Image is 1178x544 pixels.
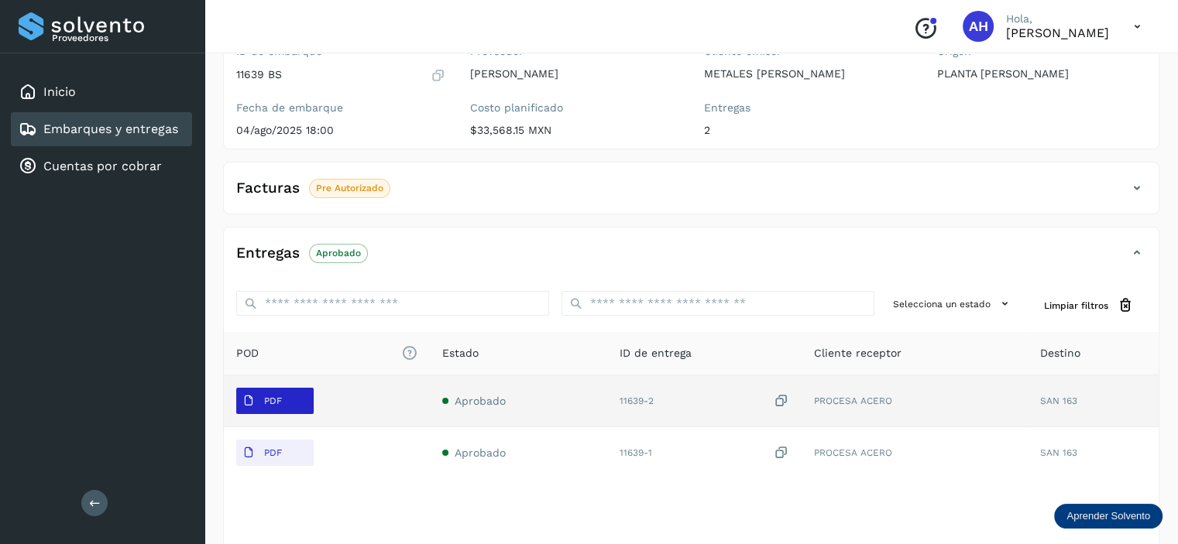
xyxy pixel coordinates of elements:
div: Embarques y entregas [11,112,192,146]
span: Estado [442,345,479,361]
p: 2 [704,124,913,137]
div: 11639-2 [620,393,789,409]
label: Fecha de embarque [236,101,445,115]
div: Inicio [11,75,192,109]
p: PDF [264,395,282,406]
p: PLANTA [PERSON_NAME] [937,67,1146,80]
p: $33,568.15 MXN [470,124,679,137]
p: METALES [PERSON_NAME] [704,67,913,80]
a: Cuentas por cobrar [43,159,162,173]
p: 11639 BS [236,68,282,81]
p: 04/ago/2025 18:00 [236,124,445,137]
td: PROCESA ACERO [802,427,1028,478]
div: EntregasAprobado [224,240,1159,279]
p: Pre Autorizado [316,183,383,193]
a: Embarques y entregas [43,121,178,136]
label: Costo planificado [470,101,679,115]
p: [PERSON_NAME] [470,67,679,80]
div: Aprender Solvento [1054,504,1163,529]
p: Aprender Solvento [1066,510,1150,522]
p: AZUCENA HERNANDEZ LOPEZ [1006,26,1109,40]
h4: Facturas [236,180,300,197]
span: Destino [1040,345,1080,361]
span: Cliente receptor [814,345,902,361]
span: Limpiar filtros [1044,299,1108,313]
td: SAN 163 [1028,427,1159,478]
button: Selecciona un estado [887,291,1019,316]
button: PDF [236,440,314,466]
h4: Entregas [236,245,300,262]
a: Inicio [43,84,76,99]
button: Limpiar filtros [1032,291,1146,320]
button: PDF [236,388,314,414]
label: Entregas [704,101,913,115]
span: Aprobado [455,395,506,407]
p: Hola, [1006,12,1109,26]
span: Aprobado [455,446,506,459]
p: Proveedores [52,33,186,43]
span: POD [236,345,417,361]
span: ID de entrega [620,345,692,361]
div: Cuentas por cobrar [11,149,192,183]
p: PDF [264,447,282,458]
td: PROCESA ACERO [802,375,1028,427]
div: FacturasPre Autorizado [224,175,1159,214]
div: 11639-1 [620,445,789,461]
p: Aprobado [316,248,361,258]
td: SAN 163 [1028,375,1159,427]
